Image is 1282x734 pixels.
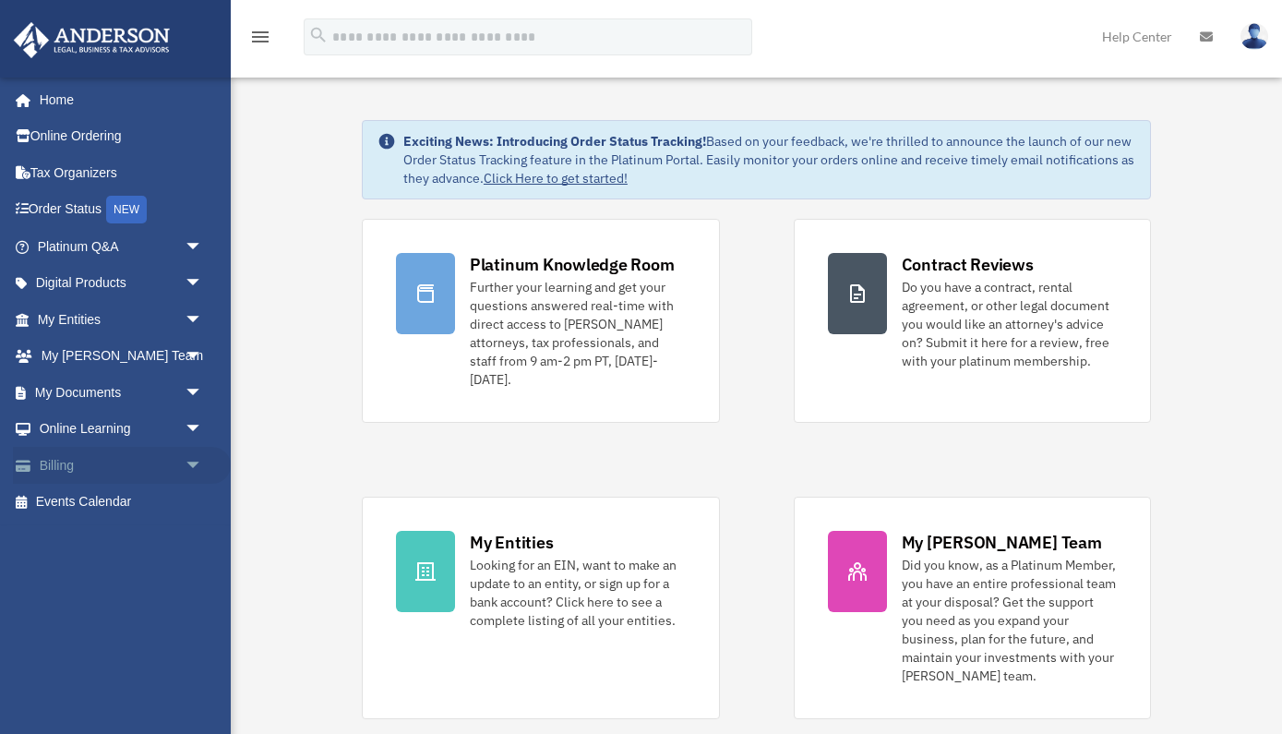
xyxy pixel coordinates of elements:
a: Tax Organizers [13,154,231,191]
i: search [308,25,329,45]
a: Online Learningarrow_drop_down [13,411,231,448]
a: Billingarrow_drop_down [13,447,231,484]
div: NEW [106,196,147,223]
span: arrow_drop_down [185,411,222,449]
img: Anderson Advisors Platinum Portal [8,22,175,58]
i: menu [249,26,271,48]
div: My [PERSON_NAME] Team [902,531,1102,554]
a: My Documentsarrow_drop_down [13,374,231,411]
div: Looking for an EIN, want to make an update to an entity, or sign up for a bank account? Click her... [470,556,686,630]
a: Contract Reviews Do you have a contract, rental agreement, or other legal document you would like... [794,219,1152,423]
span: arrow_drop_down [185,447,222,485]
div: Contract Reviews [902,253,1034,276]
div: Do you have a contract, rental agreement, or other legal document you would like an attorney's ad... [902,278,1118,370]
a: My [PERSON_NAME] Teamarrow_drop_down [13,338,231,375]
a: Platinum Q&Aarrow_drop_down [13,228,231,265]
a: Events Calendar [13,484,231,521]
a: Order StatusNEW [13,191,231,229]
a: Online Ordering [13,118,231,155]
a: menu [249,32,271,48]
div: Further your learning and get your questions answered real-time with direct access to [PERSON_NAM... [470,278,686,389]
span: arrow_drop_down [185,301,222,339]
img: User Pic [1240,23,1268,50]
a: My Entitiesarrow_drop_down [13,301,231,338]
a: Platinum Knowledge Room Further your learning and get your questions answered real-time with dire... [362,219,720,423]
div: My Entities [470,531,553,554]
a: Click Here to get started! [484,170,628,187]
div: Did you know, as a Platinum Member, you have an entire professional team at your disposal? Get th... [902,556,1118,685]
a: Home [13,81,222,118]
a: Digital Productsarrow_drop_down [13,265,231,302]
a: My [PERSON_NAME] Team Did you know, as a Platinum Member, you have an entire professional team at... [794,497,1152,719]
div: Based on your feedback, we're thrilled to announce the launch of our new Order Status Tracking fe... [403,132,1135,187]
div: Platinum Knowledge Room [470,253,675,276]
span: arrow_drop_down [185,265,222,303]
strong: Exciting News: Introducing Order Status Tracking! [403,133,706,150]
a: My Entities Looking for an EIN, want to make an update to an entity, or sign up for a bank accoun... [362,497,720,719]
span: arrow_drop_down [185,338,222,376]
span: arrow_drop_down [185,374,222,412]
span: arrow_drop_down [185,228,222,266]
